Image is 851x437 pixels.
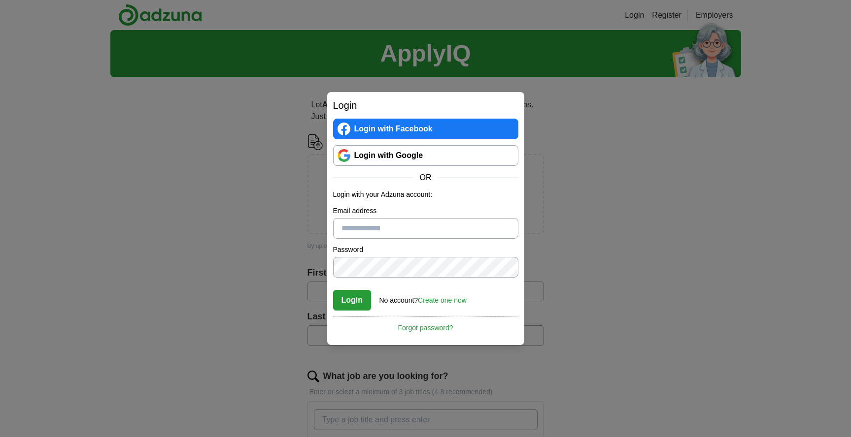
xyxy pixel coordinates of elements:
label: Email address [333,206,518,216]
a: Forgot password? [333,316,518,333]
label: Password [333,245,518,255]
h2: Login [333,98,518,113]
div: No account? [379,289,467,306]
a: Create one now [418,296,467,304]
p: Login with your Adzuna account: [333,189,518,200]
button: Login [333,290,372,311]
span: OR [414,172,438,184]
a: Login with Google [333,145,518,166]
a: Login with Facebook [333,119,518,139]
